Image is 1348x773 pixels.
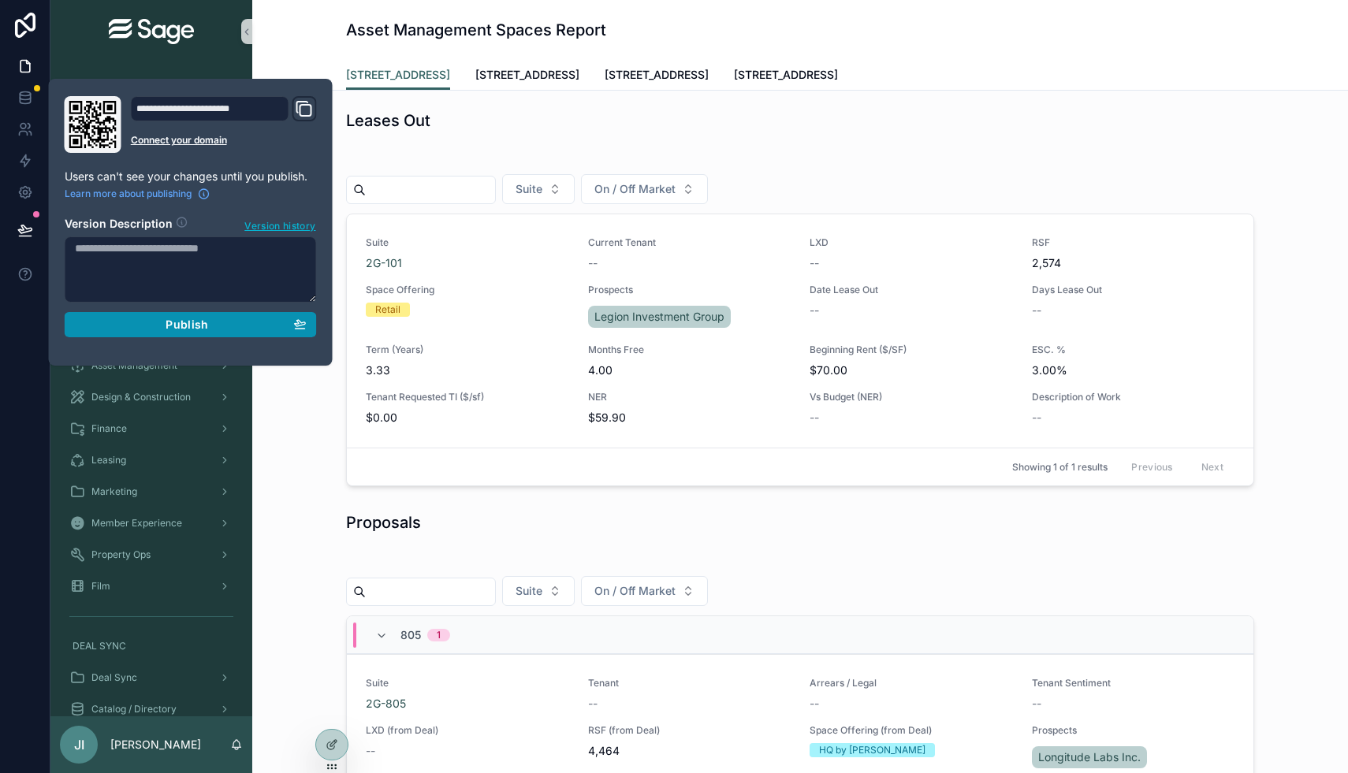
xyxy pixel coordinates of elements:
a: Deal Sync [60,663,243,692]
a: Design & Construction [60,383,243,411]
a: Suite2G-101Current Tenant--LXD--RSF2,574Space OfferingRetailProspectsLegion Investment GroupDate ... [347,214,1253,448]
a: Film [60,572,243,600]
div: Retail [375,303,400,317]
a: Learn more about publishing [65,188,210,200]
span: 3.33 [366,362,569,378]
a: [STREET_ADDRESS] [475,61,579,92]
span: Catalog / Directory [91,703,177,715]
button: Select Button [502,576,575,606]
a: Longitude Labs Inc. [1032,746,1147,768]
span: -- [588,696,598,712]
span: $70.00 [810,362,1013,378]
span: Asset Management [91,359,177,372]
a: Marketing [60,478,243,506]
span: Suite [366,677,569,689]
span: -- [810,696,819,712]
span: 2,574 [1032,255,1235,271]
span: Description of Work [1032,391,1235,403]
a: Member Experience [60,509,243,537]
span: Tenant Sentiment [1032,677,1235,689]
span: [STREET_ADDRESS] [605,67,709,83]
span: Publish [166,318,208,332]
span: 3.00% [1032,362,1235,378]
a: DEAL SYNC [60,632,243,660]
span: [STREET_ADDRESS] [475,67,579,83]
span: ESC. % [1032,344,1235,356]
span: -- [1032,696,1041,712]
span: Leasing [91,454,126,466]
div: Domain and Custom Link [131,96,317,153]
span: -- [810,303,819,318]
p: Users can't see your changes until you publish. [65,169,317,184]
span: Longitude Labs Inc. [1038,749,1141,765]
a: 2G-101 [366,255,402,271]
span: Days Lease Out [1032,284,1235,296]
button: Select Button [581,174,708,204]
span: LXD (from Deal) [366,724,569,737]
span: Member Experience [91,517,182,530]
span: On / Off Market [594,583,676,599]
div: scrollable content [50,63,252,716]
span: Property Ops [91,548,151,561]
p: [PERSON_NAME] [110,737,201,753]
a: Catalog / Directory [60,695,243,723]
span: -- [810,410,819,426]
span: Months Free [588,344,791,356]
h1: Leases Out [346,110,430,132]
span: Prospects [1032,724,1235,737]
span: 4,464 [588,743,791,759]
a: [STREET_ADDRESS] [734,61,838,92]
span: LXD [810,236,1013,249]
div: 1 [437,629,441,641]
span: Beginning Rent ($/SF) [810,344,1013,356]
button: Select Button [502,174,575,204]
span: $0.00 [366,410,569,426]
span: 4.00 [588,362,791,378]
h2: Version Description [65,216,173,233]
span: Deal Sync [91,671,137,684]
div: HQ by [PERSON_NAME] [819,743,925,757]
span: -- [366,743,375,759]
a: Connect your domain [131,134,317,147]
a: [STREET_ADDRESS] [605,61,709,92]
span: Prospects [588,284,791,296]
span: Term (Years) [366,344,569,356]
span: Design & Construction [91,391,191,403]
span: -- [810,255,819,271]
span: JI [74,735,84,754]
a: Finance [60,414,243,443]
span: On / Off Market [594,181,676,197]
span: [STREET_ADDRESS] [346,67,450,83]
span: Vs Budget (NER) [810,391,1013,403]
span: NER [588,391,791,403]
span: Tenant [588,677,791,689]
span: RSF [1032,236,1235,249]
h1: Asset Management Spaces Report [346,19,606,41]
span: Current Tenant [588,236,791,249]
a: Leasing [60,446,243,474]
span: Film [91,580,110,593]
span: Suite [366,236,569,249]
span: Tenant Requested TI ($/sf) [366,391,569,403]
span: Date Lease Out [810,284,1013,296]
span: Suite [516,583,542,599]
span: Version history [244,217,315,232]
a: 2G-805 [366,696,406,712]
button: Publish [65,312,317,337]
button: Version history [244,216,316,233]
span: -- [588,255,598,271]
span: -- [1032,410,1041,426]
span: -- [1032,303,1041,318]
span: Finance [91,422,127,435]
span: 805 [400,627,421,643]
a: Property Ops [60,541,243,569]
span: $59.90 [588,410,791,426]
span: Legion Investment Group [594,309,724,325]
span: Learn more about publishing [65,188,192,200]
a: Asset Management [60,351,243,380]
span: [STREET_ADDRESS] [734,67,838,83]
img: App logo [109,19,194,44]
h1: Proposals [346,511,421,533]
a: Legion Investment Group [588,306,731,328]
